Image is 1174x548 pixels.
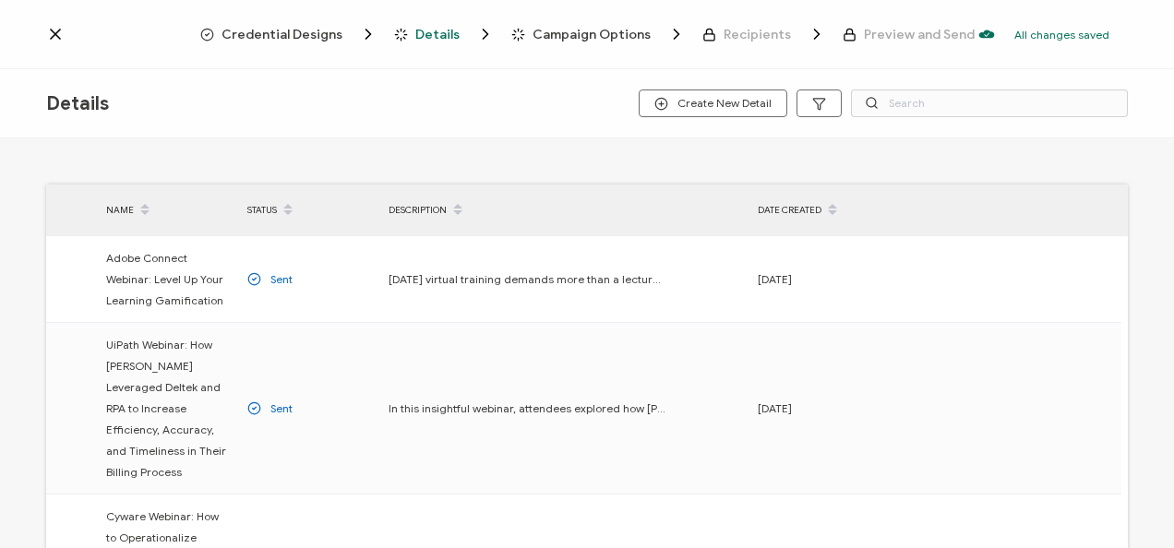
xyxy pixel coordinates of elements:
div: [DATE] [749,268,890,290]
div: DESCRIPTION [379,195,749,226]
span: Credential Designs [200,25,377,43]
span: Campaign Options [511,25,686,43]
div: [DATE] [749,398,890,419]
span: Preview and Send [864,28,975,42]
span: Campaign Options [533,28,651,42]
span: Sent [270,268,293,290]
div: DATE CREATED [749,195,890,226]
span: Recipients [724,28,791,42]
span: Credential Designs [222,28,342,42]
span: Create New Detail [654,97,772,111]
input: Search [851,89,1128,117]
button: Create New Detail [639,89,787,117]
span: Recipients [702,25,826,43]
div: Breadcrumb [200,25,975,43]
iframe: Chat Widget [1082,459,1174,548]
span: [DATE] virtual training demands more than a lecture and a slide deck. To truly connect with learn... [389,268,665,290]
span: Adobe Connect Webinar: Level Up Your Learning Gamification [106,247,229,311]
span: UiPath Webinar: How [PERSON_NAME] Leveraged Deltek and RPA to Increase Efficiency, Accuracy, and ... [106,334,229,482]
span: In this insightful webinar, attendees explored how [PERSON_NAME], a large, advanced technology co... [389,398,665,419]
span: Details [415,28,460,42]
p: All changes saved [1014,28,1109,42]
span: Sent [270,398,293,419]
div: NAME [97,195,238,226]
span: Details [394,25,495,43]
span: Preview and Send [843,28,975,42]
span: Details [46,92,109,115]
div: STATUS [238,195,379,226]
